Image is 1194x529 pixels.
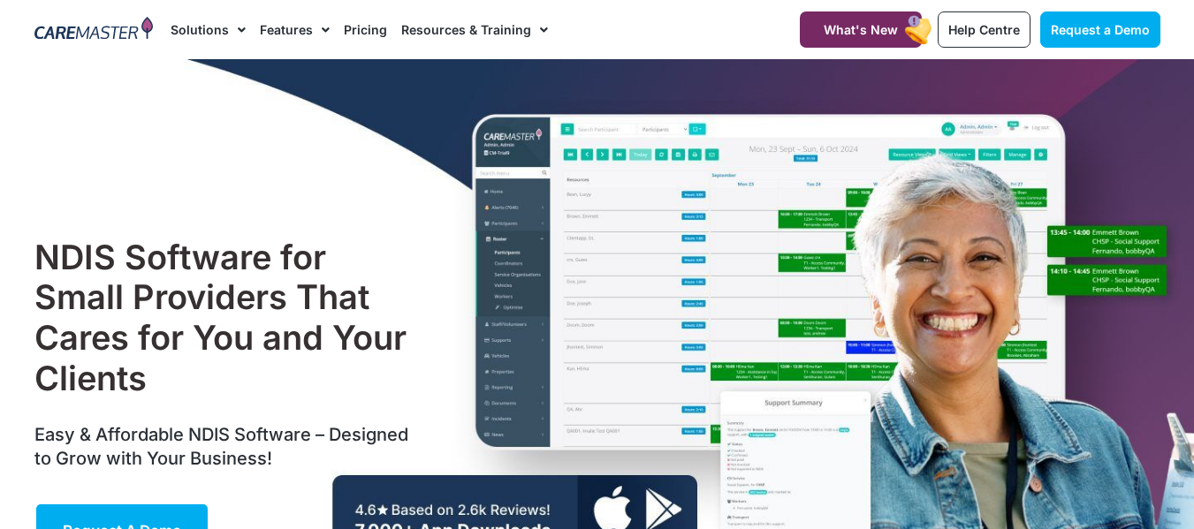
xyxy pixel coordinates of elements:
[938,11,1030,48] a: Help Centre
[34,424,408,469] span: Easy & Affordable NDIS Software – Designed to Grow with Your Business!
[1040,11,1160,48] a: Request a Demo
[824,22,898,37] span: What's New
[948,22,1020,37] span: Help Centre
[34,17,154,43] img: CareMaster Logo
[800,11,922,48] a: What's New
[34,238,417,398] h1: NDIS Software for Small Providers That Cares for You and Your Clients
[1051,22,1150,37] span: Request a Demo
